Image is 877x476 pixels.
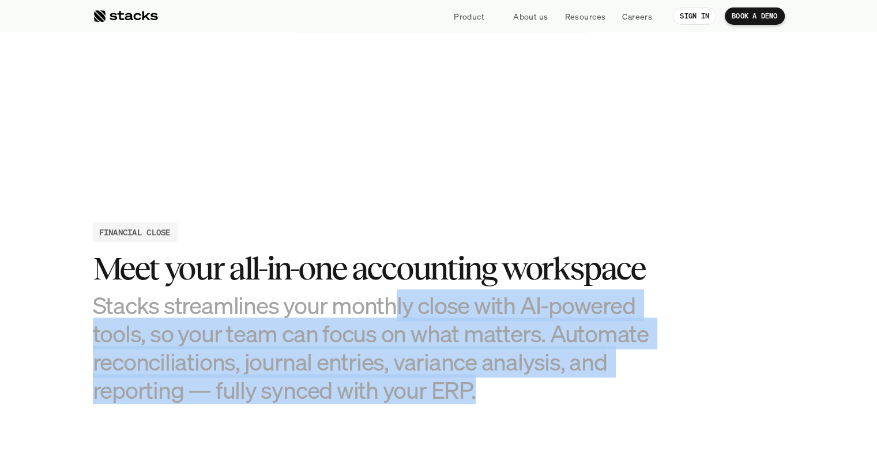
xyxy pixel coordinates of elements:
[680,12,709,20] p: SIGN IN
[513,10,548,22] p: About us
[564,10,605,22] p: Resources
[725,7,785,25] a: BOOK A DEMO
[558,6,612,27] a: Resources
[93,251,669,286] h3: Meet your all-in-one accounting workspace
[732,12,778,20] p: BOOK A DEMO
[506,6,555,27] a: About us
[99,226,171,238] h2: FINANCIAL CLOSE
[93,291,669,405] h3: Stacks streamlines your monthly close with AI-powered tools, so your team can focus on what matte...
[622,10,652,22] p: Careers
[454,10,484,22] p: Product
[673,7,716,25] a: SIGN IN
[615,6,659,27] a: Careers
